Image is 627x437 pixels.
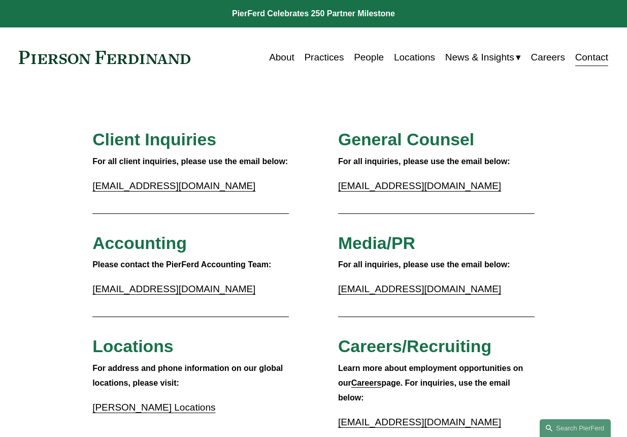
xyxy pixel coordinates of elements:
strong: page. For inquiries, use the email below: [338,379,512,402]
a: Search this site [540,419,611,437]
strong: For all inquiries, please use the email below: [338,260,510,269]
a: [PERSON_NAME] Locations [92,402,215,413]
a: [EMAIL_ADDRESS][DOMAIN_NAME] [92,180,255,191]
strong: For all inquiries, please use the email below: [338,157,510,166]
span: News & Insights [445,49,514,66]
a: folder dropdown [445,48,521,67]
a: Locations [394,48,435,67]
a: Practices [304,48,344,67]
strong: Learn more about employment opportunities on our [338,364,525,387]
span: Locations [92,336,173,356]
span: Media/PR [338,233,415,253]
a: About [269,48,294,67]
a: Careers [531,48,565,67]
a: [EMAIL_ADDRESS][DOMAIN_NAME] [338,417,501,427]
span: Client Inquiries [92,130,216,149]
strong: For address and phone information on our global locations, please visit: [92,364,285,387]
a: Contact [575,48,608,67]
a: [EMAIL_ADDRESS][DOMAIN_NAME] [338,284,501,294]
a: Careers [351,379,382,387]
a: [EMAIL_ADDRESS][DOMAIN_NAME] [92,284,255,294]
span: General Counsel [338,130,474,149]
a: People [354,48,384,67]
strong: Please contact the PierFerd Accounting Team: [92,260,271,269]
a: [EMAIL_ADDRESS][DOMAIN_NAME] [338,180,501,191]
span: Accounting [92,233,187,253]
span: Careers/Recruiting [338,336,491,356]
strong: For all client inquiries, please use the email below: [92,157,288,166]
